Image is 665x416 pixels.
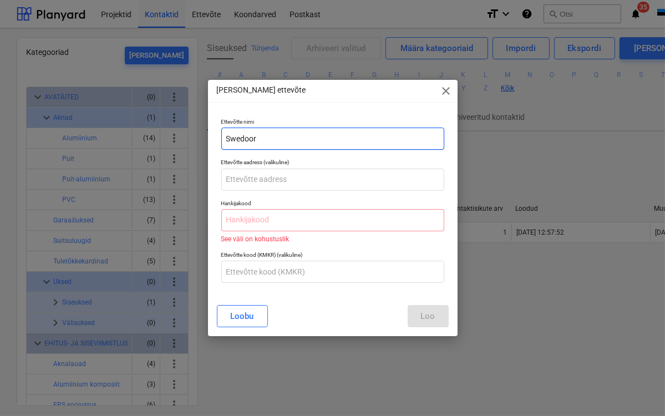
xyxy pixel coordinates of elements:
[221,251,444,261] p: Ettevõtte kood (KMKR) (valikuline)
[221,128,444,150] input: Ettevõtte nimi
[221,118,444,128] p: Ettevõtte nimi
[221,159,444,168] p: Ettevõtte aadress (valikuline)
[440,84,453,98] span: close
[231,309,254,323] div: Loobu
[221,236,444,242] p: See väli on kohustuslik
[217,305,268,327] button: Loobu
[217,84,306,96] p: [PERSON_NAME] ettevõte
[221,261,444,283] input: Ettevõtte kood (KMKR)
[221,209,444,231] input: Hankijakood
[221,200,444,209] p: Hankijakood
[610,363,665,416] iframe: Chat Widget
[221,169,444,191] input: Ettevõtte aadress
